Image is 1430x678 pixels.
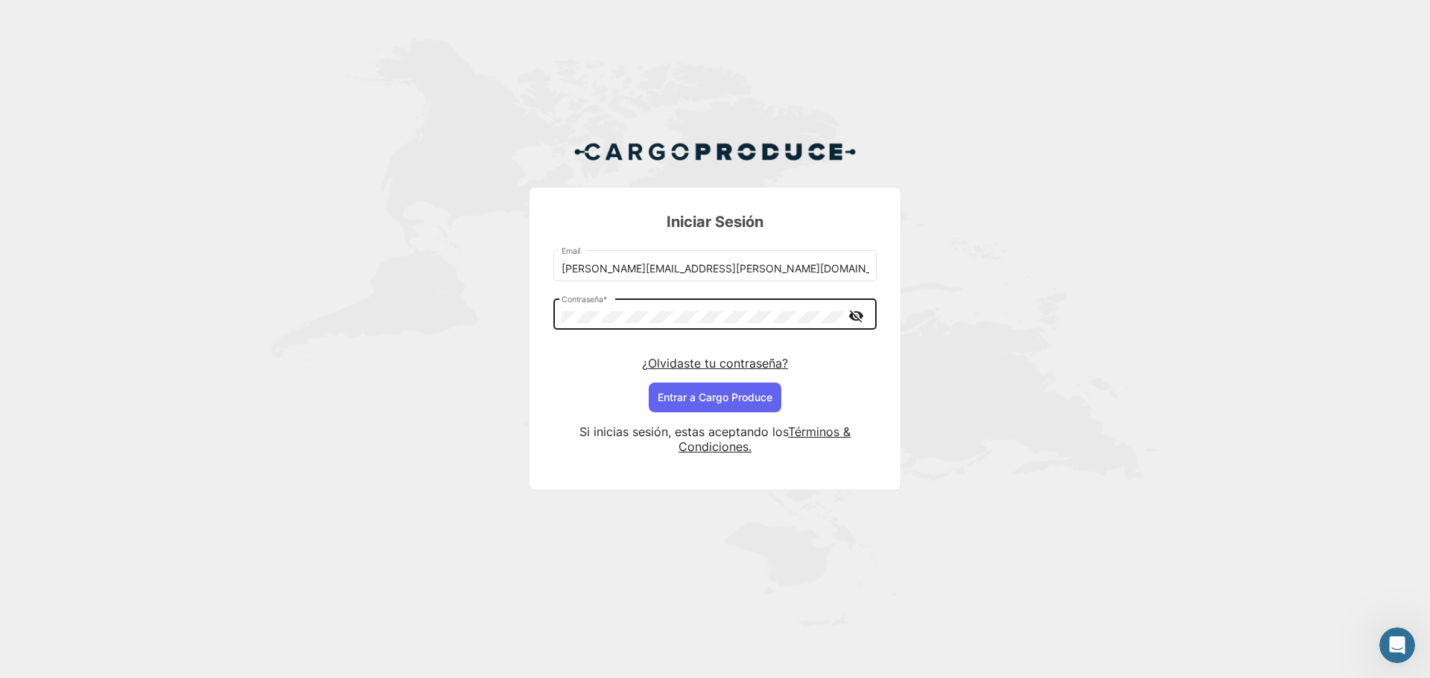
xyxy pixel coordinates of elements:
[553,211,877,232] h3: Iniciar Sesión
[1379,627,1415,663] iframe: Intercom live chat
[847,307,865,325] mat-icon: visibility_off
[642,356,788,371] a: ¿Olvidaste tu contraseña?
[579,424,788,439] span: Si inicias sesión, estas aceptando los
[679,424,851,454] a: Términos & Condiciones.
[649,383,781,412] button: Entrar a Cargo Produce
[562,263,869,275] input: Email
[573,134,857,170] img: Cargo Produce Logo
